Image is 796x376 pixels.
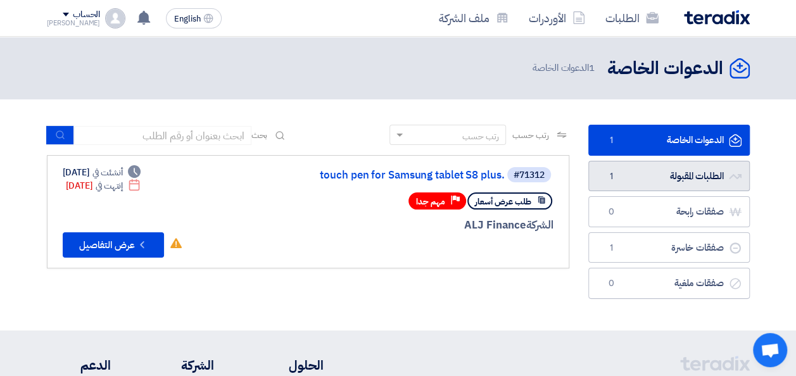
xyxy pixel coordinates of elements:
[63,166,141,179] div: [DATE]
[249,217,553,234] div: ALJ Finance
[526,217,553,233] span: الشركة
[753,333,787,367] div: Open chat
[684,10,750,25] img: Teradix logo
[607,56,723,81] h2: الدعوات الخاصة
[604,170,619,183] span: 1
[512,128,548,142] span: رتب حسب
[595,3,669,33] a: الطلبات
[47,20,101,27] div: [PERSON_NAME]
[588,232,750,263] a: صفقات خاسرة1
[514,171,545,180] div: #71312
[148,356,214,375] li: الشركة
[604,134,619,147] span: 1
[251,128,268,142] span: بحث
[63,232,164,258] button: عرض التفاصيل
[166,8,222,28] button: English
[47,356,111,375] li: الدعم
[174,15,201,23] span: English
[429,3,519,33] a: ملف الشركة
[519,3,595,33] a: الأوردرات
[73,9,100,20] div: الحساب
[416,196,445,208] span: مهم جدا
[105,8,125,28] img: profile_test.png
[604,242,619,254] span: 1
[533,61,597,75] span: الدعوات الخاصة
[462,130,499,143] div: رتب حسب
[74,126,251,145] input: ابحث بعنوان أو رقم الطلب
[252,356,324,375] li: الحلول
[96,179,123,192] span: إنتهت في
[604,277,619,290] span: 0
[475,196,531,208] span: طلب عرض أسعار
[251,170,505,181] a: touch pen for Samsung tablet S8 plus.
[589,61,595,75] span: 1
[588,268,750,299] a: صفقات ملغية0
[92,166,123,179] span: أنشئت في
[66,179,141,192] div: [DATE]
[588,196,750,227] a: صفقات رابحة0
[604,206,619,218] span: 0
[588,161,750,192] a: الطلبات المقبولة1
[588,125,750,156] a: الدعوات الخاصة1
